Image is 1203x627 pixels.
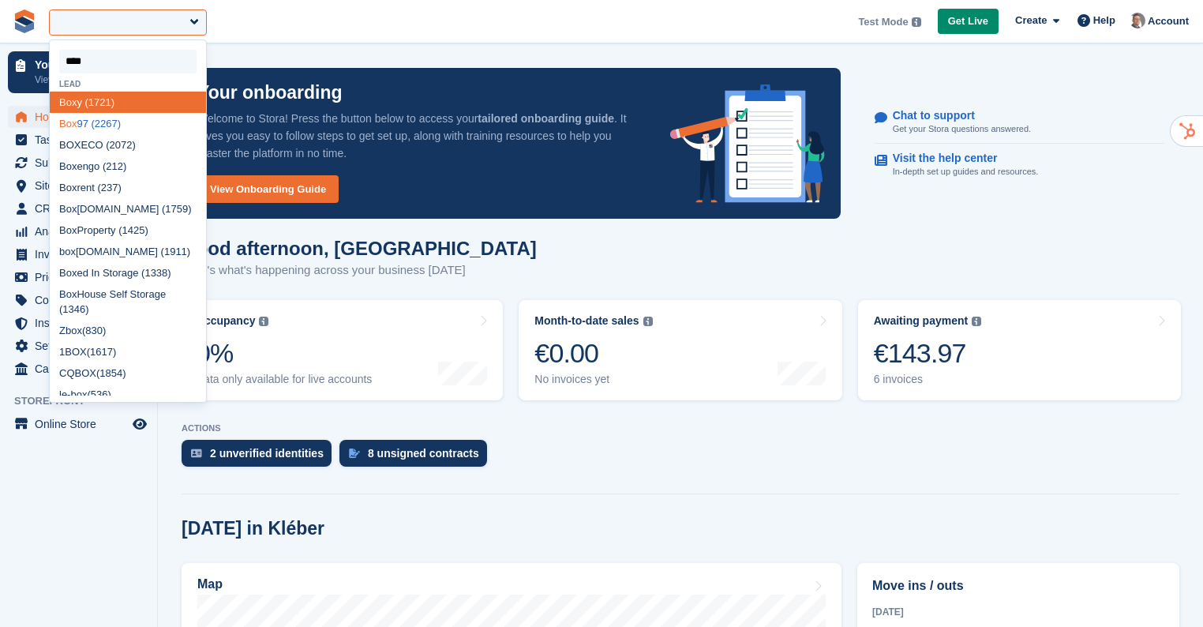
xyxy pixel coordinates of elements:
[59,267,77,279] span: Box
[35,220,129,242] span: Analytics
[35,106,129,128] span: Home
[875,144,1164,186] a: Visit the help center In-depth set up guides and resources.
[8,175,149,197] a: menu
[75,367,96,379] span: BOX
[948,13,988,29] span: Get Live
[59,96,77,108] span: Box
[8,152,149,174] a: menu
[339,440,495,475] a: 8 unsigned contracts
[1130,13,1145,28] img: Sebastien Bonnier
[534,373,652,386] div: No invoices yet
[50,156,206,177] div: engo (212)
[50,198,206,220] div: [DOMAIN_NAME] (1759)
[196,373,372,386] div: Data only available for live accounts
[59,288,77,300] span: Box
[197,175,339,203] a: View Onboarding Guide
[59,246,76,257] span: box
[66,325,82,336] span: box
[912,17,921,27] img: icon-info-grey-7440780725fd019a000dd9b08b2336e03edf1995a4989e88bcd33f0948082b44.svg
[874,314,969,328] div: Awaiting payment
[50,113,206,134] div: 97 (2267)
[534,337,652,370] div: €0.00
[670,84,825,203] img: onboarding-info-6c161a55d2c0e0a8cae90662b2fe09162a5109e8cc188191df67fb4f79e88e88.svg
[50,177,206,198] div: rent (237)
[875,101,1164,145] a: Chat to support Get your Stora questions answered.
[59,224,77,236] span: Box
[35,152,129,174] span: Subscriptions
[874,337,982,370] div: €143.97
[70,389,87,400] span: box
[197,577,223,591] h2: Map
[858,300,1181,400] a: Awaiting payment €143.97 6 invoices
[893,165,1039,178] p: In-depth set up guides and resources.
[938,9,999,35] a: Get Live
[8,266,149,288] a: menu
[35,129,129,151] span: Tasks
[59,203,77,215] span: Box
[259,317,268,326] img: icon-info-grey-7440780725fd019a000dd9b08b2336e03edf1995a4989e88bcd33f0948082b44.svg
[59,139,81,151] span: BOX
[1148,13,1189,29] span: Account
[35,243,129,265] span: Invoices
[13,9,36,33] img: stora-icon-8386f47178a22dfd0bd8f6a31ec36ba5ce8667c1dd55bd0f319d3a0aa187defe.svg
[182,423,1179,434] p: ACTIONS
[534,314,639,328] div: Month-to-date sales
[8,106,149,128] a: menu
[191,449,202,458] img: verify_identity-adf6edd0f0f0b5bbfe63781bf79b02c33cf7c696d77639b501bdc392416b5a36.svg
[8,243,149,265] a: menu
[35,266,129,288] span: Pricing
[35,413,129,435] span: Online Store
[8,197,149,220] a: menu
[196,337,372,370] div: 0%
[50,80,206,88] div: Lead
[8,289,149,311] a: menu
[1093,13,1115,28] span: Help
[50,134,206,156] div: ECO (2072)
[14,393,157,409] span: Storefront
[478,112,614,125] strong: tailored onboarding guide
[182,440,339,475] a: 2 unverified identities
[50,342,206,363] div: 1 (1617)
[182,518,324,539] h2: [DATE] in Kléber
[1015,13,1047,28] span: Create
[519,300,841,400] a: Month-to-date sales €0.00 No invoices yet
[182,238,537,259] h1: Good afternoon, [GEOGRAPHIC_DATA]
[8,335,149,357] a: menu
[50,283,206,321] div: House Self Storage (1346)
[35,197,129,220] span: CRM
[197,84,343,102] p: Your onboarding
[50,220,206,241] div: Property (1425)
[50,241,206,262] div: [DOMAIN_NAME] (1911)
[8,413,149,435] a: menu
[59,118,77,130] span: Box
[210,447,324,460] div: 2 unverified identities
[197,110,645,162] p: Welcome to Stora! Press the button below to access your . It gives you easy to follow steps to ge...
[872,605,1164,619] div: [DATE]
[8,312,149,334] a: menu
[872,576,1164,595] h2: Move ins / outs
[196,314,255,328] div: Occupancy
[35,312,129,334] span: Insurance
[35,335,129,357] span: Settings
[8,51,149,93] a: Your onboarding View next steps
[8,220,149,242] a: menu
[50,92,206,113] div: y (1721)
[893,109,1018,122] p: Chat to support
[35,73,129,87] p: View next steps
[8,129,149,151] a: menu
[35,358,129,380] span: Capital
[893,152,1026,165] p: Visit the help center
[65,346,86,358] span: BOX
[893,122,1031,136] p: Get your Stora questions answered.
[50,262,206,283] div: ed In Storage (1338)
[50,321,206,342] div: Z (830)
[59,182,77,193] span: Box
[874,373,982,386] div: 6 invoices
[180,300,503,400] a: Occupancy 0% Data only available for live accounts
[35,289,129,311] span: Coupons
[368,447,479,460] div: 8 unsigned contracts
[8,358,149,380] a: menu
[643,317,653,326] img: icon-info-grey-7440780725fd019a000dd9b08b2336e03edf1995a4989e88bcd33f0948082b44.svg
[182,261,537,280] p: Here's what's happening across your business [DATE]
[972,317,981,326] img: icon-info-grey-7440780725fd019a000dd9b08b2336e03edf1995a4989e88bcd33f0948082b44.svg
